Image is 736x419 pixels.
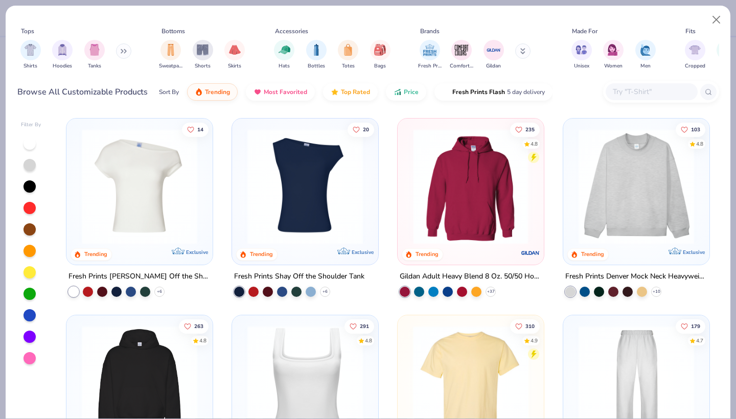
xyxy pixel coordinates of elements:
[363,127,369,132] span: 20
[311,44,322,56] img: Bottles Image
[77,129,202,244] img: a1c94bf0-cbc2-4c5c-96ec-cab3b8502a7f
[531,140,538,148] div: 4.8
[224,40,245,70] div: filter for Skirts
[338,40,358,70] button: filter button
[52,40,73,70] button: filter button
[603,40,624,70] button: filter button
[386,83,426,101] button: Price
[21,121,41,129] div: Filter By
[159,87,179,97] div: Sort By
[195,62,211,70] span: Shorts
[370,40,390,70] button: filter button
[193,40,213,70] div: filter for Shorts
[165,44,176,56] img: Sweatpants Image
[21,27,34,36] div: Tops
[84,40,105,70] button: filter button
[24,62,37,70] span: Shirts
[707,10,726,30] button: Close
[510,122,540,136] button: Like
[374,44,385,56] img: Bags Image
[635,40,656,70] button: filter button
[450,62,473,70] span: Comfort Colors
[685,40,705,70] button: filter button
[341,88,370,96] span: Top Rated
[574,62,589,70] span: Unisex
[640,62,651,70] span: Men
[676,319,705,333] button: Like
[275,27,308,36] div: Accessories
[159,40,182,70] button: filter button
[224,40,245,70] button: filter button
[565,270,707,283] div: Fresh Prints Denver Mock Neck Heavyweight Sweatshirt
[452,88,505,96] span: Fresh Prints Flash
[187,83,238,101] button: Trending
[365,337,372,344] div: 4.8
[422,42,438,58] img: Fresh Prints Image
[84,40,105,70] div: filter for Tanks
[306,40,327,70] button: filter button
[685,62,705,70] span: Cropped
[159,40,182,70] div: filter for Sweatpants
[420,27,440,36] div: Brands
[274,40,294,70] div: filter for Hats
[186,249,208,255] span: Exclusive
[348,122,374,136] button: Like
[418,40,442,70] button: filter button
[157,289,162,295] span: + 6
[486,62,501,70] span: Gildan
[205,88,230,96] span: Trending
[234,270,364,283] div: Fresh Prints Shay Off the Shoulder Tank
[306,40,327,70] div: filter for Bottles
[279,62,290,70] span: Hats
[88,62,101,70] span: Tanks
[179,319,209,333] button: Like
[53,62,72,70] span: Hoodies
[360,323,369,329] span: 291
[696,337,703,344] div: 4.7
[159,62,182,70] span: Sweatpants
[162,27,185,36] div: Bottoms
[404,88,419,96] span: Price
[308,62,325,70] span: Bottles
[454,42,469,58] img: Comfort Colors Image
[342,44,354,56] img: Totes Image
[242,129,368,244] img: 5716b33b-ee27-473a-ad8a-9b8687048459
[254,88,262,96] img: most_fav.gif
[274,40,294,70] button: filter button
[374,62,386,70] span: Bags
[25,44,36,56] img: Shirts Image
[418,40,442,70] div: filter for Fresh Prints
[691,323,700,329] span: 179
[635,40,656,70] div: filter for Men
[193,40,213,70] button: filter button
[685,27,696,36] div: Fits
[510,319,540,333] button: Like
[450,40,473,70] button: filter button
[442,88,450,96] img: flash.gif
[198,127,204,132] span: 14
[434,83,553,101] button: Fresh Prints Flash5 day delivery
[689,44,701,56] img: Cropped Image
[531,337,538,344] div: 4.9
[352,249,374,255] span: Exclusive
[573,129,699,244] img: f5d85501-0dbb-4ee4-b115-c08fa3845d83
[246,83,315,101] button: Most Favorited
[195,323,204,329] span: 263
[20,40,41,70] div: filter for Shirts
[571,40,592,70] button: filter button
[400,270,542,283] div: Gildan Adult Heavy Blend 8 Oz. 50/50 Hooded Sweatshirt
[89,44,100,56] img: Tanks Image
[264,88,307,96] span: Most Favorited
[200,337,207,344] div: 4.8
[370,40,390,70] div: filter for Bags
[450,40,473,70] div: filter for Comfort Colors
[68,270,211,283] div: Fresh Prints [PERSON_NAME] Off the Shoulder Top
[323,83,378,101] button: Top Rated
[484,40,504,70] div: filter for Gildan
[520,243,541,263] img: Gildan logo
[195,88,203,96] img: trending.gif
[229,44,241,56] img: Skirts Image
[507,86,545,98] span: 5 day delivery
[604,62,623,70] span: Women
[652,289,660,295] span: + 10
